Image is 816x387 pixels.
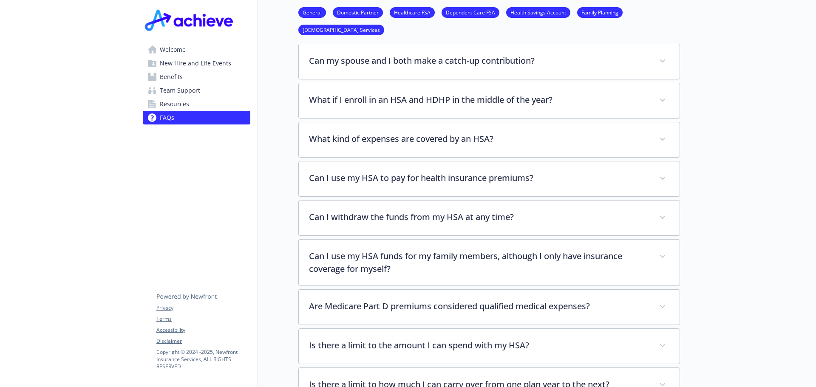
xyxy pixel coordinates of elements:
[143,111,250,124] a: FAQs
[143,56,250,70] a: New Hire and Life Events
[309,339,649,352] p: Is there a limit to the amount I can spend with my HSA?
[299,290,680,325] div: Are Medicare Part D premiums considered qualified medical expenses?
[156,315,250,323] a: Terms
[577,8,623,16] a: Family Planning
[143,84,250,97] a: Team Support
[160,111,174,124] span: FAQs
[156,348,250,370] p: Copyright © 2024 - 2025 , Newfront Insurance Services, ALL RIGHTS RESERVED
[309,133,649,145] p: What kind of expenses are covered by an HSA?
[160,56,231,70] span: New Hire and Life Events
[442,8,499,16] a: Dependent Care FSA
[299,201,680,235] div: Can I withdraw the funds from my HSA at any time?
[160,97,189,111] span: Resources
[309,300,649,313] p: Are Medicare Part D premiums considered qualified medical expenses?
[390,8,435,16] a: Healthcare FSA
[333,8,383,16] a: Domestic Partner
[299,44,680,79] div: Can my spouse and I both make a catch-up contribution?
[299,240,680,285] div: Can I use my HSA funds for my family members, although I only have insurance coverage for myself?
[506,8,570,16] a: Health Savings Account
[298,25,384,34] a: [DEMOGRAPHIC_DATA] Services
[143,70,250,84] a: Benefits
[309,211,649,223] p: Can I withdraw the funds from my HSA at any time?
[299,83,680,118] div: What if I enroll in an HSA and HDHP in the middle of the year?
[309,250,649,275] p: Can I use my HSA funds for my family members, although I only have insurance coverage for myself?
[299,329,680,364] div: Is there a limit to the amount I can spend with my HSA?
[143,43,250,56] a: Welcome
[156,304,250,312] a: Privacy
[309,54,649,67] p: Can my spouse and I both make a catch-up contribution?
[299,122,680,157] div: What kind of expenses are covered by an HSA?
[309,172,649,184] p: Can I use my HSA to pay for health insurance premiums?
[143,97,250,111] a: Resources
[160,43,186,56] span: Welcome
[299,161,680,196] div: Can I use my HSA to pay for health insurance premiums?
[156,326,250,334] a: Accessibility
[160,84,200,97] span: Team Support
[160,70,183,84] span: Benefits
[298,8,326,16] a: General
[156,337,250,345] a: Disclaimer
[309,93,649,106] p: What if I enroll in an HSA and HDHP in the middle of the year?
